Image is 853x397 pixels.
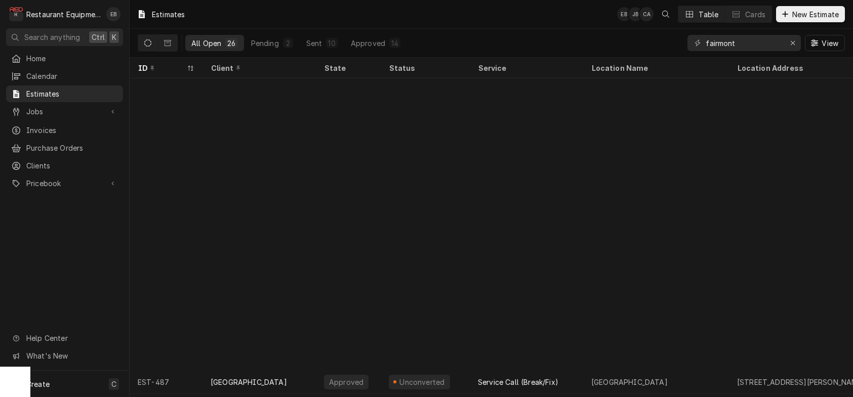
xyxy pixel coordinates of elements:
button: Open search [658,6,674,22]
span: Search anything [24,32,80,42]
input: Keyword search [706,35,782,51]
span: Purchase Orders [26,143,118,153]
span: C [111,379,116,389]
a: Clients [6,157,123,174]
span: Calendar [26,71,118,81]
span: Home [26,53,118,64]
div: Emily Bird's Avatar [106,7,120,21]
span: Help Center [26,333,117,343]
button: New Estimate [776,6,845,22]
span: K [112,32,116,42]
div: R [9,7,23,21]
div: Approved [351,38,385,49]
span: Pricebook [26,178,103,189]
div: Unconverted [398,377,446,387]
div: Restaurant Equipment Diagnostics's Avatar [9,7,23,21]
a: Go to What's New [6,347,123,364]
a: Go to Help Center [6,330,123,346]
div: Chrissy Adams's Avatar [639,7,654,21]
button: Erase input [785,35,801,51]
div: Emily Bird's Avatar [617,7,631,21]
span: New Estimate [790,9,841,20]
div: Cards [745,9,765,20]
a: Go to Jobs [6,103,123,120]
span: Jobs [26,106,103,117]
a: Home [6,50,123,67]
div: EB [106,7,120,21]
div: 10 [328,38,335,49]
div: Status [389,63,460,73]
button: Search anythingCtrlK [6,28,123,46]
a: Estimates [6,85,123,102]
div: Service Call (Break/Fix) [478,377,558,387]
div: [GEOGRAPHIC_DATA] [211,377,287,387]
div: State [324,63,373,73]
div: [GEOGRAPHIC_DATA] [591,377,668,387]
div: 26 [227,38,235,49]
div: All Open [191,38,221,49]
div: Pending [251,38,279,49]
div: 2 [285,38,291,49]
span: Create [26,380,50,388]
a: Calendar [6,68,123,84]
a: Invoices [6,122,123,139]
span: View [820,38,840,49]
div: Location Name [591,63,719,73]
div: Restaurant Equipment Diagnostics [26,9,101,20]
div: ID [138,63,184,73]
div: Service [478,63,573,73]
a: Go to Pricebook [6,175,123,192]
div: EST-487 [130,370,202,394]
div: Jaired Brunty's Avatar [628,7,642,21]
a: Purchase Orders [6,140,123,156]
div: Sent [306,38,322,49]
span: What's New [26,350,117,361]
span: Invoices [26,125,118,136]
div: 14 [391,38,398,49]
button: View [805,35,845,51]
div: EB [617,7,631,21]
span: Ctrl [92,32,105,42]
div: JB [628,7,642,21]
div: CA [639,7,654,21]
div: Table [699,9,718,20]
div: Client [211,63,306,73]
span: Estimates [26,89,118,99]
div: Approved [328,377,364,387]
span: Clients [26,160,118,171]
